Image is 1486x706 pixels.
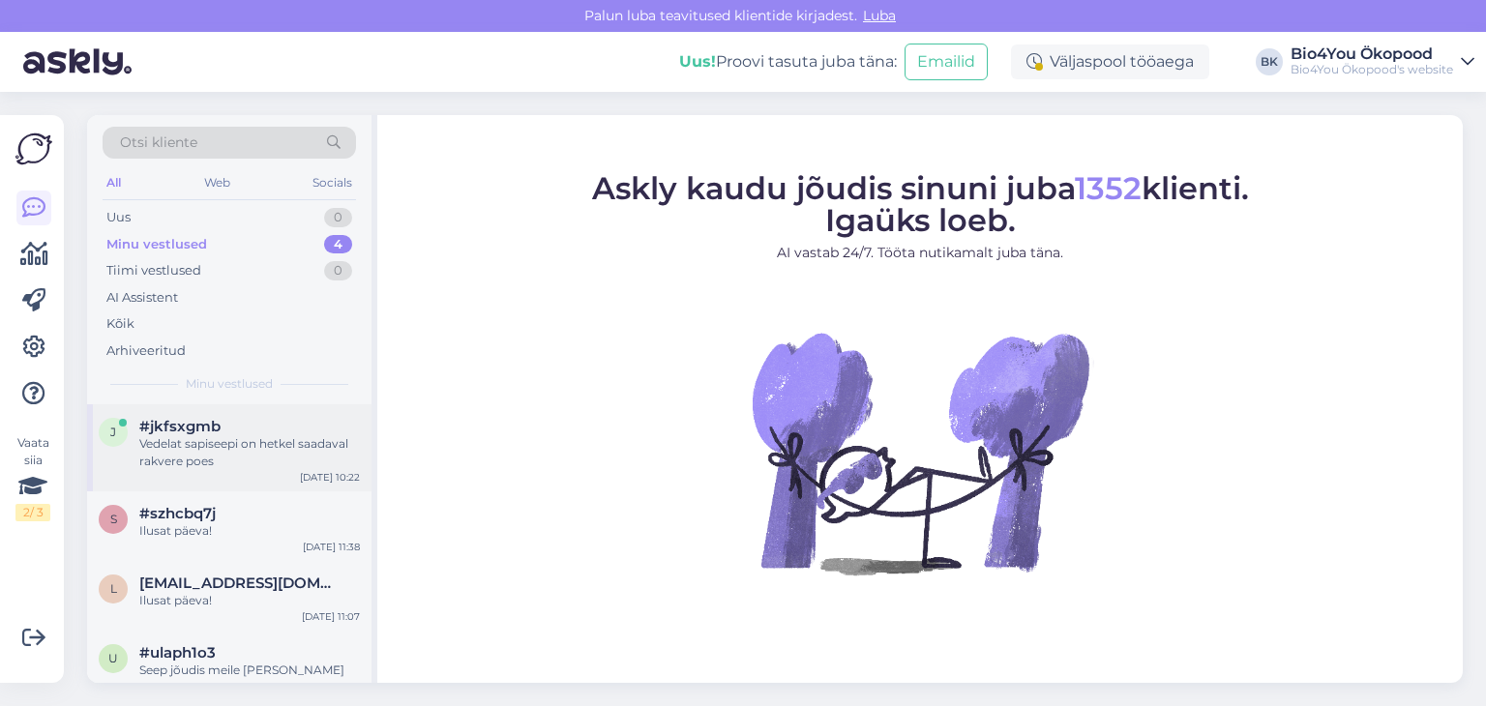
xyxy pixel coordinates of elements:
div: Seep jõudis meile [PERSON_NAME] on juba e-poest saadav kuid Foorumi keskuse poodi jõuab see [PERS... [139,662,360,696]
span: u [108,651,118,665]
div: [DATE] 11:38 [303,540,360,554]
span: s [110,512,117,526]
div: 0 [324,261,352,280]
span: #szhcbq7j [139,505,216,522]
span: #ulaph1o3 [139,644,216,662]
span: 1352 [1075,169,1142,207]
p: AI vastab 24/7. Tööta nutikamalt juba täna. [592,243,1249,263]
span: j [110,425,116,439]
div: Minu vestlused [106,235,207,254]
div: Web [200,170,234,195]
div: Vedelat sapiseepi on hetkel saadaval rakvere poes [139,435,360,470]
div: 0 [324,208,352,227]
span: Minu vestlused [186,375,273,393]
div: 2 / 3 [15,504,50,521]
a: Bio4You ÖkopoodBio4You Ökopood's website [1291,46,1474,77]
div: 4 [324,235,352,254]
span: l [110,581,117,596]
span: Otsi kliente [120,132,197,153]
div: All [103,170,125,195]
span: Luba [857,7,902,24]
img: No Chat active [746,279,1094,627]
div: Ilusat päeva! [139,592,360,609]
div: Ilusat päeva! [139,522,360,540]
div: Tiimi vestlused [106,261,201,280]
div: Vaata siia [15,434,50,521]
span: liiviaz@gmail.com [139,574,341,592]
button: Emailid [905,44,988,80]
div: Bio4You Ökopood's website [1291,62,1453,77]
div: [DATE] 10:22 [300,470,360,485]
div: Proovi tasuta juba täna: [679,50,897,74]
img: Askly Logo [15,131,52,167]
div: Arhiveeritud [106,341,186,361]
div: Väljaspool tööaega [1011,44,1209,79]
div: Uus [106,208,131,227]
div: Socials [309,170,356,195]
div: AI Assistent [106,288,178,308]
span: Askly kaudu jõudis sinuni juba klienti. Igaüks loeb. [592,169,1249,239]
div: Bio4You Ökopood [1291,46,1453,62]
div: BK [1256,48,1283,75]
span: #jkfsxgmb [139,418,221,435]
div: [DATE] 11:07 [302,609,360,624]
b: Uus! [679,52,716,71]
div: Kõik [106,314,134,334]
